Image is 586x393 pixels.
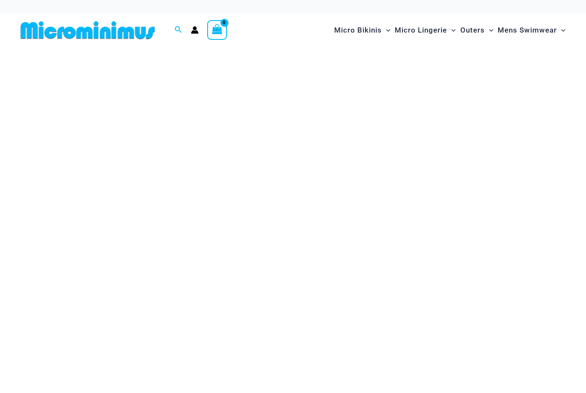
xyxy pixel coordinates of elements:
span: Mens Swimwear [498,19,557,41]
a: OutersMenu ToggleMenu Toggle [458,17,495,43]
nav: Site Navigation [331,16,569,45]
span: Micro Bikinis [334,19,382,41]
a: Mens SwimwearMenu ToggleMenu Toggle [495,17,568,43]
a: Micro LingerieMenu ToggleMenu Toggle [393,17,458,43]
span: Menu Toggle [447,19,456,41]
img: MM SHOP LOGO FLAT [17,21,158,40]
span: Menu Toggle [485,19,493,41]
span: Micro Lingerie [395,19,447,41]
a: Micro BikinisMenu ToggleMenu Toggle [332,17,393,43]
span: Outers [460,19,485,41]
a: View Shopping Cart, empty [207,20,227,40]
a: Account icon link [191,26,199,34]
span: Menu Toggle [557,19,565,41]
span: Menu Toggle [382,19,390,41]
a: Search icon link [175,25,182,36]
